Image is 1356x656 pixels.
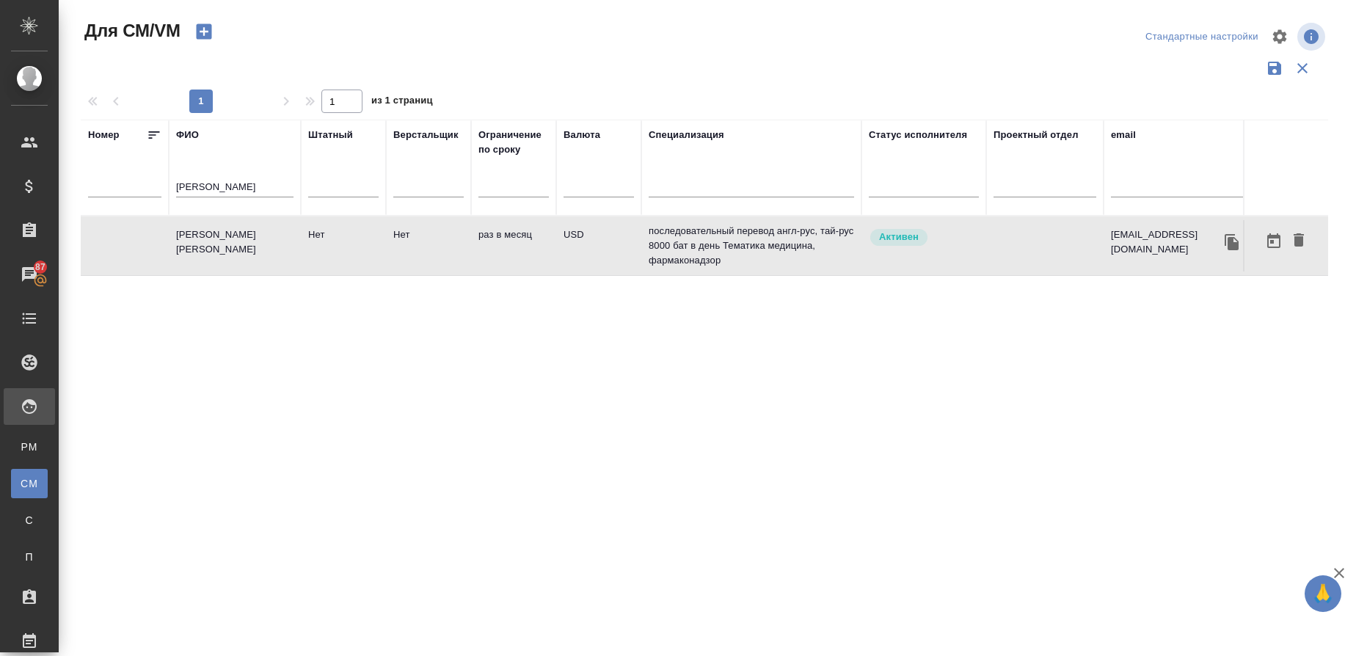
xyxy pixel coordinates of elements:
span: 87 [26,260,54,274]
td: Нет [386,220,471,271]
div: Статус исполнителя [869,128,967,142]
span: С [18,513,40,528]
div: Проектный отдел [994,128,1079,142]
span: Для СМ/VM [81,19,181,43]
div: Специализация [649,128,724,142]
div: ФИО [176,128,199,142]
button: Скопировать [1221,231,1243,253]
button: Удалить [1286,227,1311,255]
div: email [1111,128,1136,142]
a: CM [11,469,48,498]
div: Рядовой исполнитель: назначай с учетом рейтинга [869,227,979,247]
span: PM [18,440,40,454]
div: split button [1142,26,1262,48]
div: Номер [88,128,120,142]
td: USD [556,220,641,271]
span: CM [18,476,40,491]
div: Ограничение по сроку [478,128,549,157]
a: 87 [4,256,55,293]
button: Создать [186,19,222,44]
p: [EMAIL_ADDRESS][DOMAIN_NAME] [1111,227,1221,257]
a: П [11,542,48,572]
button: Открыть календарь загрузки [1261,227,1286,255]
td: Нет [301,220,386,271]
a: С [11,506,48,535]
span: 🙏 [1311,578,1335,609]
div: Валюта [564,128,600,142]
p: последовательный перевод англ-рус, тай-рус 8000 бат в день Тематика медицина, фармаконадзор [649,224,854,268]
span: Настроить таблицу [1262,19,1297,54]
p: Активен [879,230,919,244]
div: Штатный [308,128,353,142]
a: PM [11,432,48,462]
span: из 1 страниц [371,92,433,113]
button: 🙏 [1305,575,1341,612]
span: Посмотреть информацию [1297,23,1328,51]
td: [PERSON_NAME] [PERSON_NAME] [169,220,301,271]
button: Сохранить фильтры [1261,54,1288,82]
div: Верстальщик [393,128,459,142]
button: Сбросить фильтры [1288,54,1316,82]
td: раз в месяц [471,220,556,271]
span: П [18,550,40,564]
